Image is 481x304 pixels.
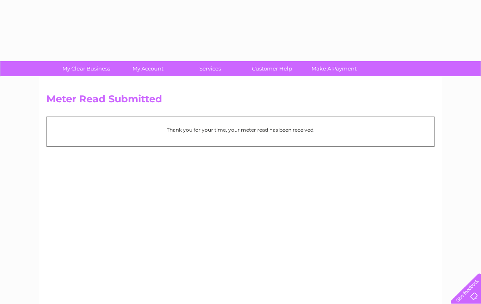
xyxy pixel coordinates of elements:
[177,61,244,76] a: Services
[51,126,430,134] p: Thank you for your time, your meter read has been received.
[115,61,182,76] a: My Account
[46,93,435,109] h2: Meter Read Submitted
[238,61,306,76] a: Customer Help
[300,61,368,76] a: Make A Payment
[53,61,120,76] a: My Clear Business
